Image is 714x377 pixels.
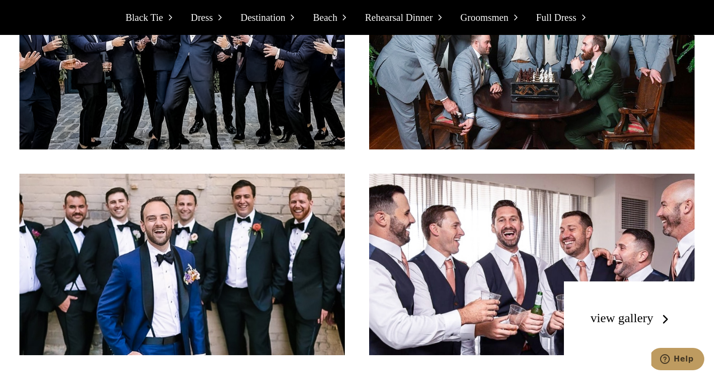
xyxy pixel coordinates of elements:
[591,311,673,325] a: view gallery
[240,10,285,25] span: Destination
[365,10,432,25] span: Rehearsal Dinner
[125,10,163,25] span: Black Tie
[651,348,704,372] iframe: Opens a widget where you can chat to one of our agents
[460,10,509,25] span: Groomsmen
[313,10,337,25] span: Beach
[369,174,695,355] img: Four groomsmen all in matching navy vests and matching orange ties.
[191,10,213,25] span: Dress
[19,174,345,355] img: Five groomsmen standing behind groom in black custom tailored tuxedos. Groom wearing blue solid s...
[536,10,577,25] span: Full Dress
